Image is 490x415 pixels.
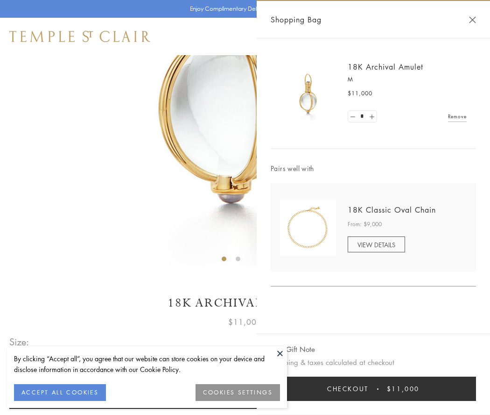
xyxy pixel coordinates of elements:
[348,75,467,84] p: M
[327,384,369,394] span: Checkout
[271,14,322,26] span: Shopping Bag
[271,163,476,174] span: Pairs well with
[271,343,315,355] button: Add Gift Note
[271,357,476,368] p: Shipping & taxes calculated at checkout
[469,16,476,23] button: Close Shopping Bag
[348,111,357,122] a: Set quantity to 0
[190,4,296,14] p: Enjoy Complimentary Delivery & Returns
[280,65,336,122] img: 18K Archival Amulet
[348,236,405,252] a: VIEW DETAILS
[271,377,476,401] button: Checkout $11,000
[228,316,262,328] span: $11,000
[348,205,436,215] a: 18K Classic Oval Chain
[367,111,376,122] a: Set quantity to 2
[196,384,280,401] button: COOKIES SETTINGS
[448,111,467,122] a: Remove
[387,384,420,394] span: $11,000
[348,62,423,72] a: 18K Archival Amulet
[280,200,336,256] img: N88865-OV18
[9,295,481,311] h1: 18K Archival Amulet
[348,89,372,98] span: $11,000
[14,353,280,375] div: By clicking “Accept all”, you agree that our website can store cookies on your device and disclos...
[348,220,382,229] span: From: $9,000
[9,334,30,350] span: Size:
[9,31,150,42] img: Temple St. Clair
[14,384,106,401] button: ACCEPT ALL COOKIES
[357,240,395,249] span: VIEW DETAILS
